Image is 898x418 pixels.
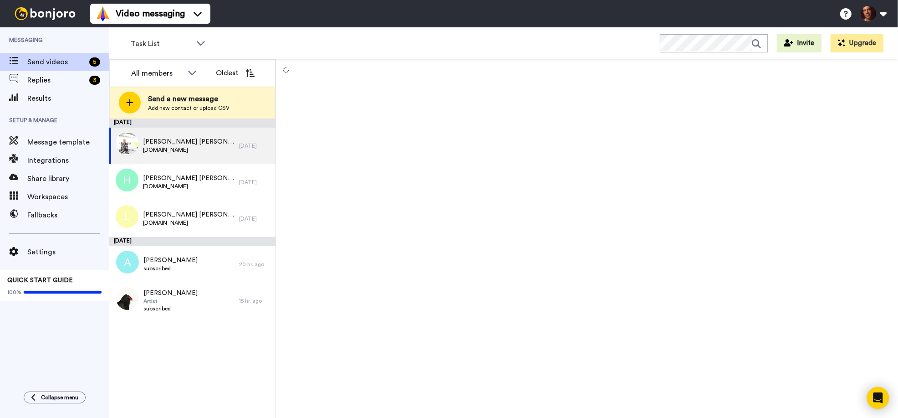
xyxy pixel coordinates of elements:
[109,119,276,128] div: [DATE]
[11,7,79,20] img: bj-logo-header-white.svg
[867,387,889,409] div: Open Intercom Messenger
[116,7,185,20] span: Video messaging
[777,34,821,52] button: Invite
[143,146,235,154] span: [DOMAIN_NAME]
[143,289,198,298] span: [PERSON_NAME]
[27,247,109,258] span: Settings
[24,392,86,403] button: Collapse menu
[27,173,109,184] span: Share library
[116,287,139,310] img: 733f23f6-a148-4929-93b1-90cc0e308ba9.jpg
[239,297,271,304] div: 15 hr. ago
[239,261,271,268] div: 20 hr. ago
[143,137,235,146] span: [PERSON_NAME] [PERSON_NAME]
[131,38,192,49] span: Task List
[96,6,110,21] img: vm-color.svg
[148,104,230,112] span: Add new contact or upload CSV
[27,75,86,86] span: Replies
[27,155,109,166] span: Integrations
[239,215,271,222] div: [DATE]
[143,183,235,190] span: [DOMAIN_NAME]
[143,210,235,219] span: [PERSON_NAME] [PERSON_NAME]
[89,57,100,67] div: 5
[143,174,235,183] span: [PERSON_NAME] [PERSON_NAME]
[831,34,883,52] button: Upgrade
[116,169,138,191] img: h.png
[116,205,138,228] img: l.png
[143,298,198,305] span: Artist
[143,305,198,312] span: subscribed
[27,210,109,221] span: Fallbacks
[116,132,138,155] img: ce669bc1-63ab-4901-bc97-184970faee60.jpg
[209,64,261,82] button: Oldest
[27,57,86,67] span: Send videos
[143,265,198,272] span: subscribed
[27,93,109,104] span: Results
[27,191,109,202] span: Workspaces
[116,251,139,274] img: a.png
[109,237,276,246] div: [DATE]
[239,142,271,150] div: [DATE]
[239,179,271,186] div: [DATE]
[148,93,230,104] span: Send a new message
[7,277,73,284] span: QUICK START GUIDE
[27,137,109,148] span: Message template
[7,289,21,296] span: 100%
[41,394,78,401] span: Collapse menu
[143,219,235,227] span: [DOMAIN_NAME]
[89,76,100,85] div: 3
[143,256,198,265] span: [PERSON_NAME]
[131,68,183,79] div: All members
